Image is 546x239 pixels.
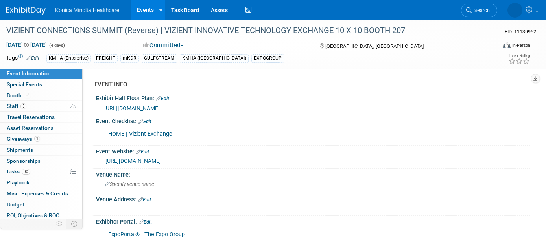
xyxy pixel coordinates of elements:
div: Venue Name: [96,169,530,179]
a: Search [420,4,456,17]
img: Annette O'Mahoney [466,4,522,13]
span: Budget [7,201,24,208]
span: Sponsorships [7,158,41,164]
img: Format-Inperson.png [503,42,511,48]
a: Edit [138,119,151,124]
div: FREIGHT [94,54,118,62]
div: KMHA ([GEOGRAPHIC_DATA]) [180,54,249,62]
div: Venue Address: [96,193,530,204]
span: Specify venue name [105,181,154,187]
span: 5 [20,103,26,109]
span: Giveaways [7,136,40,142]
div: Event Checklist: [96,115,530,126]
div: Event Rating [509,54,530,58]
div: KMHA (Enterprise) [46,54,91,62]
a: Shipments [0,145,82,155]
div: Exhibit Hall Floor Plan: [96,92,530,102]
a: Travel Reservations [0,112,82,122]
div: GULFSTREAM [142,54,177,62]
span: to [23,42,30,48]
a: Giveaways1 [0,134,82,144]
span: Staff [7,103,26,109]
span: Konica Minolta Healthcare [55,7,119,13]
a: Event Information [0,68,82,79]
span: (4 days) [48,43,65,48]
a: Asset Reservations [0,123,82,133]
span: Shipments [7,147,33,153]
a: Edit [136,149,149,155]
a: Edit [156,96,169,101]
span: Tasks [6,168,30,175]
span: Event ID: 11139952 [505,29,536,35]
span: [GEOGRAPHIC_DATA], [GEOGRAPHIC_DATA] [325,43,424,49]
a: [URL][DOMAIN_NAME] [104,105,160,111]
a: Edit [139,219,152,225]
div: Exhibitor Portal: [96,216,530,226]
div: EXPOGROUP [251,54,284,62]
span: 1 [34,136,40,142]
img: ExhibitDay [6,7,46,15]
div: EVENT INFO [94,80,524,89]
div: Event Website: [96,146,530,156]
span: [DATE] [DATE] [6,41,47,48]
div: Event Format [453,41,530,53]
a: [URL][DOMAIN_NAME] [105,158,161,164]
div: VIZIENT CONNECTIONS SUMMIT (Reverse) | VIZIENT INNOVATIVE TECHNOLOGY EXCHANGE 10 X 10 BOOTH 207 [4,24,485,38]
a: Playbook [0,177,82,188]
td: Personalize Event Tab Strip [53,219,66,229]
td: Tags [6,54,39,63]
span: 0% [22,169,30,175]
a: Edit [138,197,151,203]
span: ROI, Objectives & ROO [7,212,59,219]
a: Booth [0,90,82,101]
a: Staff5 [0,101,82,111]
button: Committed [140,41,187,49]
span: Potential Scheduling Conflict -- at least one attendee is tagged in another overlapping event. [70,103,76,110]
i: Booth reservation complete [25,93,29,97]
td: Toggle Event Tabs [66,219,83,229]
a: Tasks0% [0,166,82,177]
span: Playbook [7,179,30,186]
a: ROI, Objectives & ROO [0,210,82,221]
a: Special Events [0,79,82,90]
div: mKDR [120,54,139,62]
span: Search [430,7,448,13]
span: Special Events [7,81,42,88]
span: Booth [7,92,31,99]
span: Misc. Expenses & Credits [7,190,68,197]
span: Asset Reservations [7,125,53,131]
a: Misc. Expenses & Credits [0,188,82,199]
span: Event Information [7,70,51,77]
a: HOME | Vizient Exchange [108,131,172,137]
a: ExpoPortal® | The Expo Group [108,231,185,238]
div: In-Person [512,42,530,48]
a: Budget [0,199,82,210]
a: Sponsorships [0,156,82,166]
span: Travel Reservations [7,114,55,120]
a: Edit [26,55,39,61]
